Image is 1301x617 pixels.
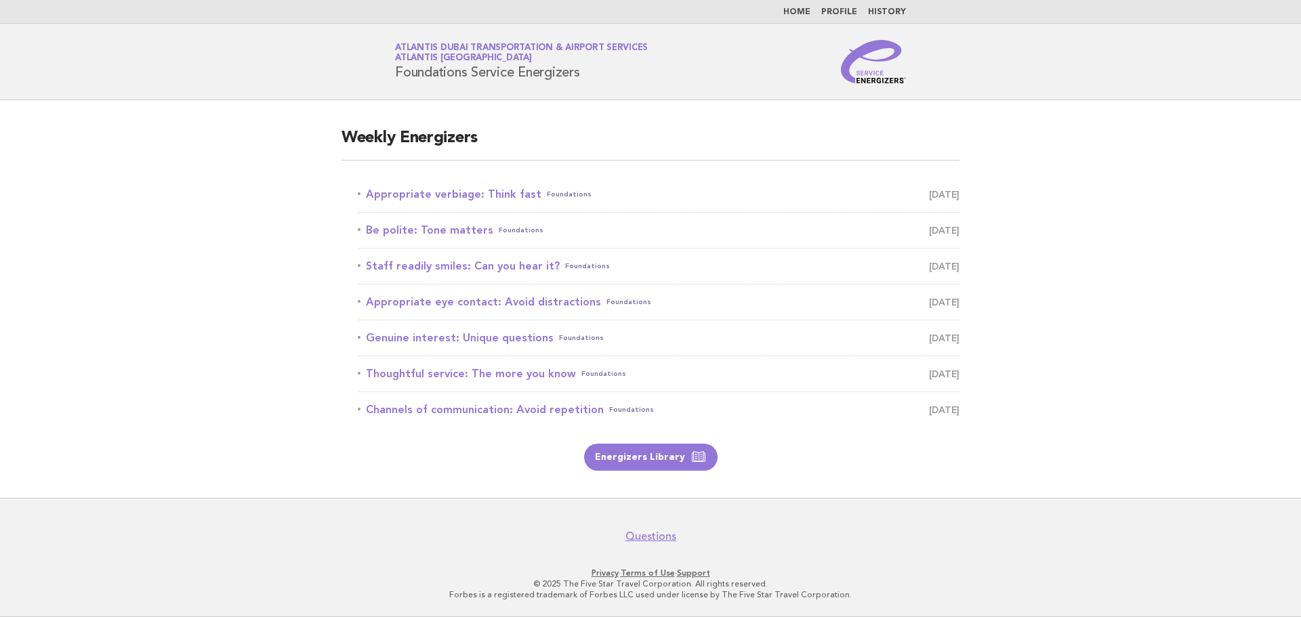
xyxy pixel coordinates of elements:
[821,8,857,16] a: Profile
[236,578,1065,589] p: © 2025 The Five Star Travel Corporation. All rights reserved.
[559,328,604,347] span: Foundations
[584,444,718,471] a: Energizers Library
[929,293,959,312] span: [DATE]
[929,364,959,383] span: [DATE]
[929,185,959,204] span: [DATE]
[677,568,710,578] a: Support
[358,400,959,419] a: Channels of communication: Avoid repetitionFoundations [DATE]
[841,40,906,83] img: Service Energizers
[358,293,959,312] a: Appropriate eye contact: Avoid distractionsFoundations [DATE]
[581,364,626,383] span: Foundations
[929,257,959,276] span: [DATE]
[395,43,648,62] a: Atlantis Dubai Transportation & Airport ServicesAtlantis [GEOGRAPHIC_DATA]
[395,44,648,79] h1: Foundations Service Energizers
[358,221,959,240] a: Be polite: Tone mattersFoundations [DATE]
[565,257,610,276] span: Foundations
[929,328,959,347] span: [DATE]
[358,257,959,276] a: Staff readily smiles: Can you hear it?Foundations [DATE]
[395,54,532,63] span: Atlantis [GEOGRAPHIC_DATA]
[621,568,675,578] a: Terms of Use
[783,8,810,16] a: Home
[236,589,1065,600] p: Forbes is a registered trademark of Forbes LLC used under license by The Five Star Travel Corpora...
[499,221,543,240] span: Foundations
[236,568,1065,578] p: · ·
[868,8,906,16] a: History
[606,293,651,312] span: Foundations
[547,185,592,204] span: Foundations
[358,328,959,347] a: Genuine interest: Unique questionsFoundations [DATE]
[929,400,959,419] span: [DATE]
[625,530,676,543] a: Questions
[358,185,959,204] a: Appropriate verbiage: Think fastFoundations [DATE]
[592,568,619,578] a: Privacy
[609,400,654,419] span: Foundations
[929,221,959,240] span: [DATE]
[342,127,959,161] h2: Weekly Energizers
[358,364,959,383] a: Thoughtful service: The more you knowFoundations [DATE]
